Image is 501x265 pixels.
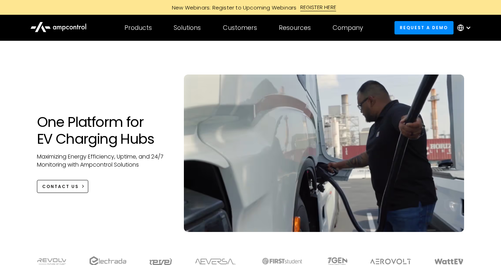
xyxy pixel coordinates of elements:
p: Maximizing Energy Efficiency, Uptime, and 24/7 Monitoring with Ampcontrol Solutions [37,153,170,169]
div: Products [124,24,152,32]
a: New Webinars: Register to Upcoming WebinarsREGISTER HERE [92,4,409,11]
img: WattEV logo [434,259,464,264]
div: Resources [279,24,311,32]
a: CONTACT US [37,180,89,193]
div: REGISTER HERE [300,4,336,11]
h1: One Platform for EV Charging Hubs [37,114,170,147]
div: Company [333,24,363,32]
div: CONTACT US [42,183,79,190]
a: Request a demo [394,21,454,34]
img: Aerovolt Logo [370,259,412,264]
div: Customers [223,24,257,32]
div: New Webinars: Register to Upcoming Webinars [165,4,300,11]
div: Solutions [174,24,201,32]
